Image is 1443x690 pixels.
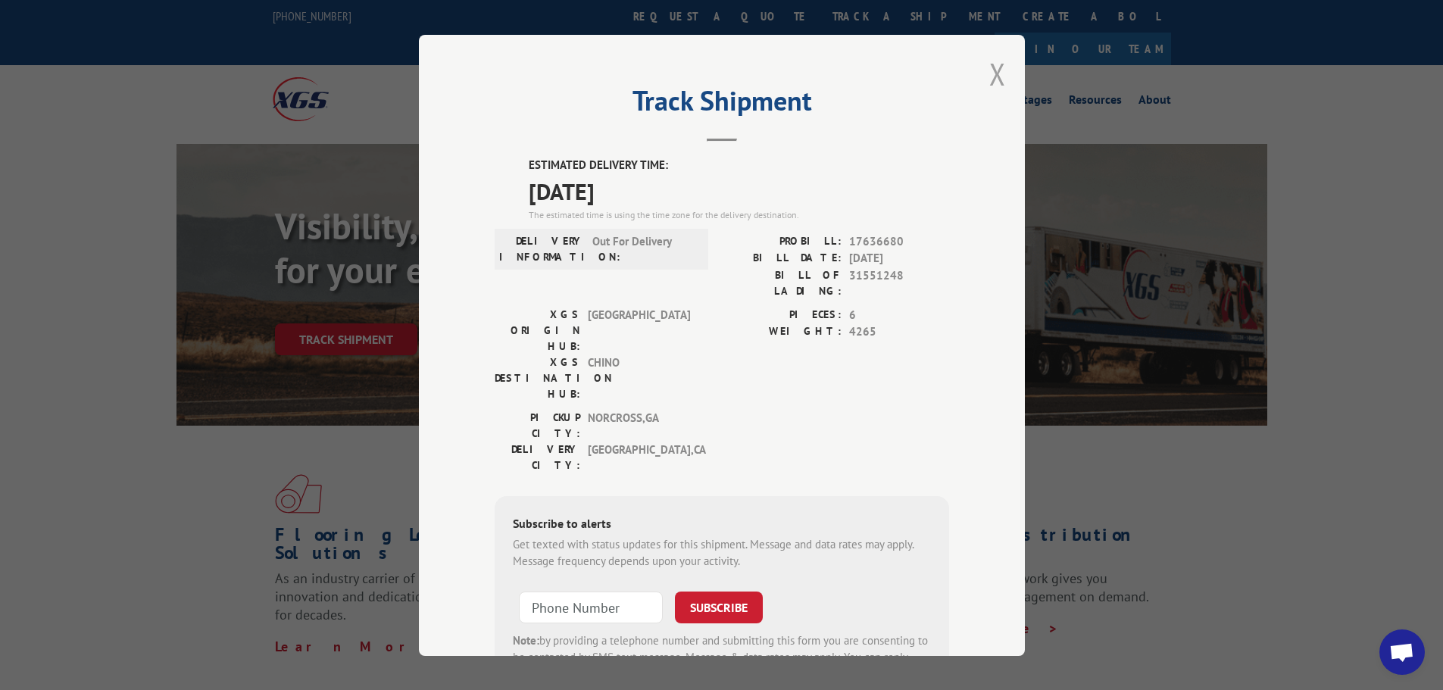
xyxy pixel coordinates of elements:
span: [GEOGRAPHIC_DATA] [588,306,690,354]
span: 6 [849,306,949,323]
label: ESTIMATED DELIVERY TIME: [529,157,949,174]
input: Phone Number [519,591,663,623]
div: by providing a telephone number and submitting this form you are consenting to be contacted by SM... [513,632,931,683]
label: DELIVERY INFORMATION: [499,233,585,264]
span: [DATE] [529,173,949,208]
span: CHINO [588,354,690,401]
label: XGS ORIGIN HUB: [495,306,580,354]
label: PROBILL: [722,233,842,250]
label: WEIGHT: [722,323,842,341]
span: [GEOGRAPHIC_DATA] , CA [588,441,690,473]
label: BILL DATE: [722,250,842,267]
span: 4265 [849,323,949,341]
div: Get texted with status updates for this shipment. Message and data rates may apply. Message frequ... [513,535,931,570]
label: DELIVERY CITY: [495,441,580,473]
div: The estimated time is using the time zone for the delivery destination. [529,208,949,221]
span: [DATE] [849,250,949,267]
div: Open chat [1379,629,1425,675]
span: 17636680 [849,233,949,250]
label: XGS DESTINATION HUB: [495,354,580,401]
strong: Note: [513,632,539,647]
label: PIECES: [722,306,842,323]
div: Subscribe to alerts [513,514,931,535]
button: Close modal [989,54,1006,94]
span: NORCROSS , GA [588,409,690,441]
span: 31551248 [849,267,949,298]
label: BILL OF LADING: [722,267,842,298]
button: SUBSCRIBE [675,591,763,623]
label: PICKUP CITY: [495,409,580,441]
h2: Track Shipment [495,90,949,119]
span: Out For Delivery [592,233,695,264]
